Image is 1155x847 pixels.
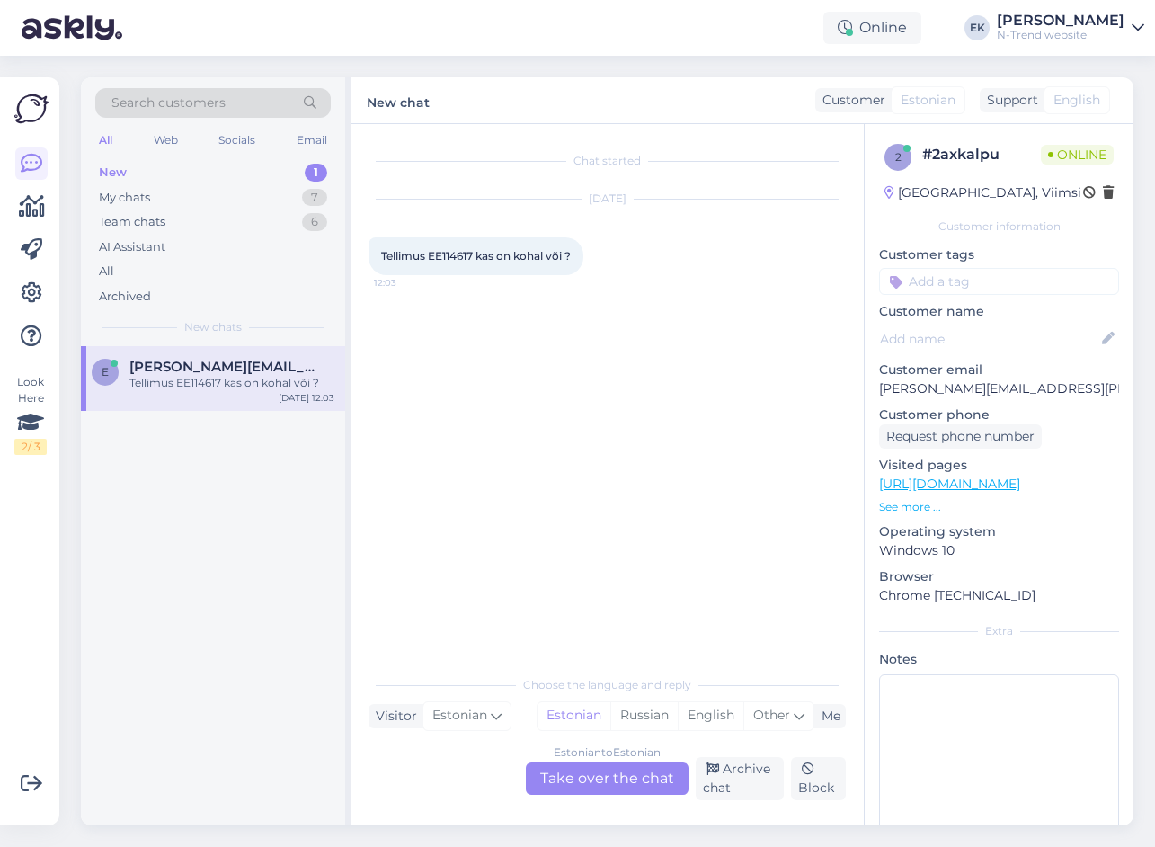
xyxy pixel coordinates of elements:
div: Online [823,12,921,44]
span: 2 [895,150,902,164]
span: New chats [184,319,242,335]
img: Askly Logo [14,92,49,126]
a: [PERSON_NAME]N-Trend website [997,13,1144,42]
div: 7 [302,189,327,207]
div: Extra [879,623,1119,639]
div: Take over the chat [526,762,689,795]
div: Block [791,757,846,800]
div: Web [150,129,182,152]
div: New [99,164,127,182]
span: Other [753,707,790,723]
div: 2 / 3 [14,439,47,455]
span: ernest.martinsons@gmail.com [129,359,316,375]
div: Support [980,91,1038,110]
p: Customer email [879,361,1119,379]
div: Socials [215,129,259,152]
div: Estonian [538,702,610,729]
p: Windows 10 [879,541,1119,560]
p: Chrome [TECHNICAL_ID] [879,586,1119,605]
div: Estonian to Estonian [554,744,661,761]
div: Team chats [99,213,165,231]
div: Visitor [369,707,417,726]
div: Choose the language and reply [369,677,846,693]
div: My chats [99,189,150,207]
span: Search customers [111,94,226,112]
div: [GEOGRAPHIC_DATA], Viimsi [884,183,1081,202]
p: Notes [879,650,1119,669]
a: [URL][DOMAIN_NAME] [879,476,1020,492]
span: Online [1041,145,1114,165]
div: Customer information [879,218,1119,235]
input: Add name [880,329,1098,349]
div: N-Trend website [997,28,1124,42]
p: Visited pages [879,456,1119,475]
p: Customer tags [879,245,1119,264]
div: Email [293,129,331,152]
div: Russian [610,702,678,729]
div: Archived [99,288,151,306]
div: All [99,263,114,281]
div: Archive chat [696,757,784,800]
div: Request phone number [879,424,1042,449]
span: Tellimus EE114617 kas on kohal või ? [381,249,571,263]
span: English [1053,91,1100,110]
p: See more ... [879,499,1119,515]
div: Look Here [14,374,47,455]
div: 6 [302,213,327,231]
div: [PERSON_NAME] [997,13,1124,28]
input: Add a tag [879,268,1119,295]
div: Chat started [369,153,846,169]
span: e [102,365,109,379]
p: [PERSON_NAME][EMAIL_ADDRESS][PERSON_NAME][DOMAIN_NAME] [879,379,1119,398]
label: New chat [367,88,430,112]
p: Operating system [879,522,1119,541]
div: Tellimus EE114617 kas on kohal või ? [129,375,334,391]
div: Me [814,707,840,726]
span: Estonian [901,91,955,110]
div: AI Assistant [99,238,165,256]
div: All [95,129,116,152]
div: # 2axkalpu [922,144,1041,165]
div: [DATE] 12:03 [279,391,334,405]
span: Estonian [432,706,487,726]
p: Browser [879,567,1119,586]
p: Customer name [879,302,1119,321]
div: EK [964,15,990,40]
div: 1 [305,164,327,182]
div: English [678,702,743,729]
span: 12:03 [374,276,441,290]
div: Customer [815,91,885,110]
p: Customer phone [879,406,1119,424]
div: [DATE] [369,191,846,207]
